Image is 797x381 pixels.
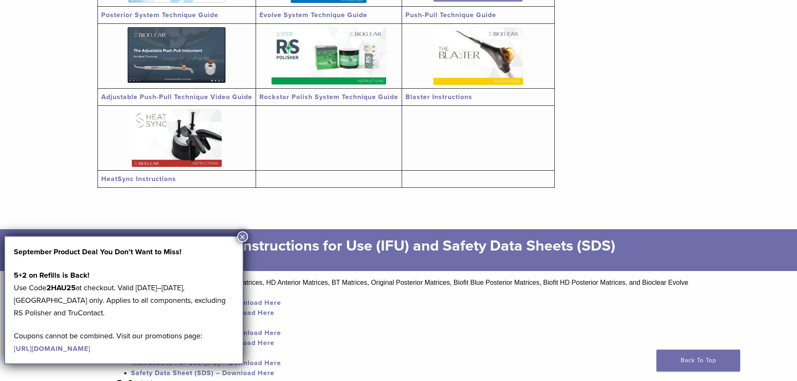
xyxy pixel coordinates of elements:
a: Evolve System Technique Guide [259,11,367,19]
a: Push-Pull Technique Guide [405,11,496,19]
a: Adjustable Push-Pull Technique Video Guide [101,93,252,101]
strong: September Product Deal You Don’t Want to Miss! [14,247,182,256]
p: Coupons cannot be combined. Visit our promotions page: [14,330,234,355]
a: Instructions For Use (IFU) – Download Here [133,359,281,367]
button: Close [237,231,248,242]
a: HeatSync Instructions [101,175,176,183]
h2: Product Instructions for Use (IFU) and Safety Data Sheets (SDS) [139,236,658,256]
li: (Including Original Anterior Matrices, HD Anterior Matrices, BT Matrices, Original Posterior Matr... [118,278,700,318]
a: Safety Data Sheet (SDS) – Download Here [131,369,274,377]
a: Posterior System Technique Guide [101,11,218,19]
a: Blaster Instructions [405,93,472,101]
strong: 5+2 on Refills is Back! [14,271,90,280]
a: Rockstar Polish System Technique Guide [259,93,398,101]
strong: 2HAU25 [46,283,76,292]
p: Use Code at checkout. Valid [DATE]–[DATE], [GEOGRAPHIC_DATA] only. Applies to all components, exc... [14,269,234,319]
a: Back To Top [656,350,740,371]
a: [URL][DOMAIN_NAME] [14,345,90,353]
